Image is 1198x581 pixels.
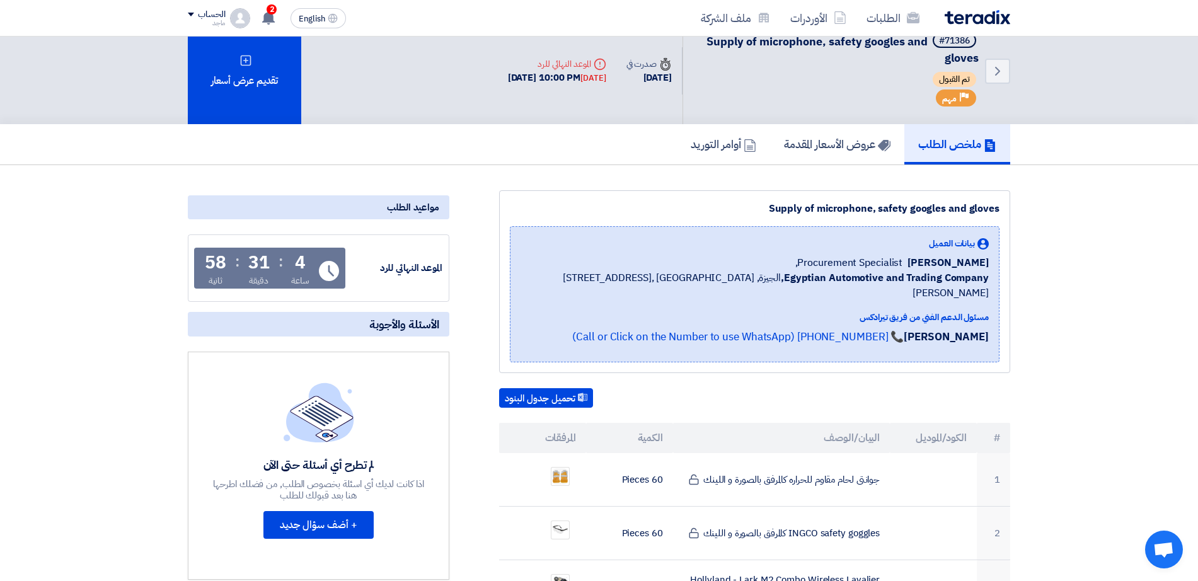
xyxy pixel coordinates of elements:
[780,3,856,33] a: الأوردرات
[263,511,374,539] button: + أضف سؤال جديد
[284,383,354,442] img: empty_state_list.svg
[580,72,606,84] div: [DATE]
[205,254,226,272] div: 58
[348,261,442,275] div: الموعد النهائي للرد
[977,507,1010,560] td: 2
[586,453,673,507] td: 60 Pieces
[890,423,977,453] th: الكود/الموديل
[918,137,996,151] h5: ملخص الطلب
[856,3,930,33] a: الطلبات
[499,388,593,408] button: تحميل جدول البنود
[291,274,309,287] div: ساعة
[586,423,673,453] th: الكمية
[781,270,989,285] b: Egyptian Automotive and Trading Company,
[508,57,606,71] div: الموعد النهائي للرد
[698,33,979,66] h5: Supply of microphone, safety googles and gloves
[904,329,989,345] strong: [PERSON_NAME]
[706,33,979,66] span: Supply of microphone, safety googles and gloves
[248,254,270,272] div: 31
[188,20,225,26] div: ماجد
[299,14,325,23] span: English
[212,478,426,501] div: اذا كانت لديك أي اسئلة بخصوص الطلب, من فضلك اطرحها هنا بعد قبولك للطلب
[235,250,239,273] div: :
[933,72,976,87] span: تم القبول
[977,453,1010,507] td: 1
[209,274,223,287] div: ثانية
[942,93,957,105] span: مهم
[626,57,672,71] div: صدرت في
[691,137,756,151] h5: أوامر التوريد
[279,250,283,273] div: :
[795,255,903,270] span: Procurement Specialist,
[572,329,904,345] a: 📞 [PHONE_NUMBER] (Call or Click on the Number to use WhatsApp)
[945,10,1010,25] img: Teradix logo
[510,201,999,216] div: Supply of microphone, safety googles and gloves
[508,71,606,85] div: [DATE] 10:00 PM
[188,18,301,124] div: تقديم عرض أسعار
[907,255,989,270] span: [PERSON_NAME]
[521,270,989,301] span: الجيزة, [GEOGRAPHIC_DATA] ,[STREET_ADDRESS][PERSON_NAME]
[626,71,672,85] div: [DATE]
[904,124,1010,164] a: ملخص الطلب
[673,507,890,560] td: INGCO safety goggles كالمرفق بالصورة و اللينك
[770,124,904,164] a: عروض الأسعار المقدمة
[249,274,268,287] div: دقيقة
[295,254,306,272] div: 4
[677,124,770,164] a: أوامر التوريد
[929,237,975,250] span: بيانات العميل
[267,4,277,14] span: 2
[369,317,439,331] span: الأسئلة والأجوبة
[198,9,225,20] div: الحساب
[586,507,673,560] td: 60 Pieces
[977,423,1010,453] th: #
[939,37,970,45] div: #71386
[784,137,890,151] h5: عروض الأسعار المقدمة
[673,423,890,453] th: البيان/الوصف
[551,467,569,486] img: ____1757680647199.png
[499,423,586,453] th: المرفقات
[691,3,780,33] a: ملف الشركة
[188,195,449,219] div: مواعيد الطلب
[673,453,890,507] td: جوانتى لحام مقاوم للحراره كالمرفق بالصورة و اللينك
[230,8,250,28] img: profile_test.png
[521,311,989,324] div: مسئول الدعم الفني من فريق تيرادكس
[291,8,346,28] button: English
[1145,531,1183,568] div: Open chat
[212,457,426,472] div: لم تطرح أي أسئلة حتى الآن
[551,522,569,538] img: INGCO_safety_goggles_1757680878899.png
